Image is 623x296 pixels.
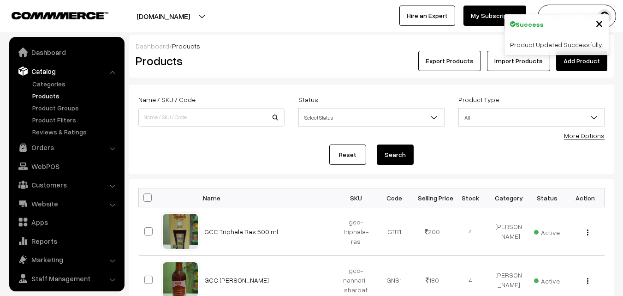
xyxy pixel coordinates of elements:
[12,214,121,230] a: Apps
[598,9,611,23] img: user
[12,195,121,212] a: Website
[375,188,413,207] th: Code
[12,9,92,20] a: COMMMERCE
[459,109,604,126] span: All
[566,188,605,207] th: Action
[337,188,375,207] th: SKU
[299,109,444,126] span: Select Status
[12,158,121,175] a: WebPOS
[458,95,499,104] label: Product Type
[30,127,121,137] a: Reviews & Ratings
[172,42,200,50] span: Products
[12,63,121,79] a: Catalog
[30,79,121,89] a: Categories
[138,95,196,104] label: Name / SKU / Code
[534,274,560,286] span: Active
[12,233,121,249] a: Reports
[538,5,616,28] button: [PERSON_NAME]
[463,6,526,26] a: My Subscription
[30,91,121,101] a: Products
[413,207,451,256] td: 200
[528,188,566,207] th: Status
[595,14,603,31] span: ×
[12,270,121,287] a: Staff Management
[30,103,121,113] a: Product Groups
[587,278,588,284] img: Menu
[12,44,121,60] a: Dashboard
[595,16,603,30] button: Close
[490,188,528,207] th: Category
[136,42,169,50] a: Dashboard
[329,145,366,165] a: Reset
[104,5,222,28] button: [DOMAIN_NAME]
[377,145,414,165] button: Search
[556,51,607,71] a: Add Product
[458,108,605,127] span: All
[534,225,560,237] span: Active
[12,176,121,193] a: Customers
[516,19,544,29] strong: Success
[30,115,121,125] a: Product Filters
[199,188,337,207] th: Name
[451,188,490,207] th: Stock
[12,139,121,156] a: Orders
[413,188,451,207] th: Selling Price
[418,51,481,71] button: Export Products
[487,51,550,71] a: Import Products
[136,54,284,68] h2: Products
[399,6,455,26] a: Hire an Expert
[204,276,269,284] a: GCC [PERSON_NAME]
[12,12,108,19] img: COMMMERCE
[204,228,278,236] a: GCC Triphala Ras 500 ml
[12,251,121,268] a: Marketing
[504,34,609,55] div: Product Updated Successfully.
[490,207,528,256] td: [PERSON_NAME]
[298,108,445,127] span: Select Status
[136,41,607,51] div: /
[298,95,318,104] label: Status
[587,230,588,236] img: Menu
[138,108,285,127] input: Name / SKU / Code
[451,207,490,256] td: 4
[337,207,375,256] td: gcc-triphala-ras
[375,207,413,256] td: GTR1
[564,132,605,139] a: More Options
